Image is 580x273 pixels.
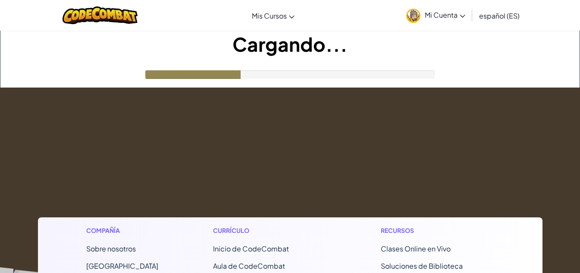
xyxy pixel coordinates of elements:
[252,11,287,20] span: Mis Cursos
[475,4,524,27] a: español (ES)
[63,6,138,24] img: CodeCombat logo
[381,244,451,253] a: Clases Online en Vivo
[86,244,136,253] a: Sobre nosotros
[213,261,285,270] a: Aula de CodeCombat
[479,11,520,20] span: español (ES)
[381,261,463,270] a: Soluciones de Biblioteca
[402,2,470,29] a: Mi Cuenta
[425,10,465,19] span: Mi Cuenta
[0,31,580,57] h1: Cargando...
[213,226,326,235] h1: Currículo
[381,226,494,235] h1: Recursos
[406,9,420,23] img: avatar
[248,4,299,27] a: Mis Cursos
[86,226,158,235] h1: Compañía
[213,244,289,253] span: Inicio de CodeCombat
[86,261,158,270] a: [GEOGRAPHIC_DATA]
